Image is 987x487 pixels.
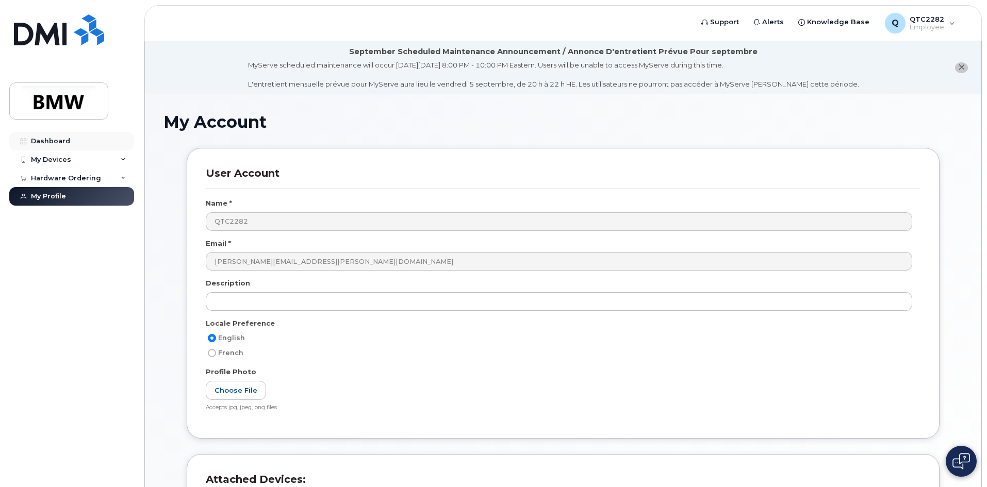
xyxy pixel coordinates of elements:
label: Name * [206,198,232,208]
label: Profile Photo [206,367,256,377]
img: Open chat [952,453,970,469]
span: English [218,334,245,342]
label: Choose File [206,381,266,400]
h1: My Account [163,113,963,131]
div: Accepts jpg, jpeg, png files [206,404,912,412]
label: Description [206,278,250,288]
span: French [218,349,243,357]
label: Locale Preference [206,318,275,328]
input: French [208,349,216,357]
button: close notification [955,62,968,73]
input: English [208,334,216,342]
div: September Scheduled Maintenance Announcement / Annonce D'entretient Prévue Pour septembre [349,46,758,57]
label: Email * [206,239,231,248]
div: MyServe scheduled maintenance will occur [DATE][DATE] 8:00 PM - 10:00 PM Eastern. Users will be u... [248,60,859,89]
h3: User Account [206,167,920,189]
